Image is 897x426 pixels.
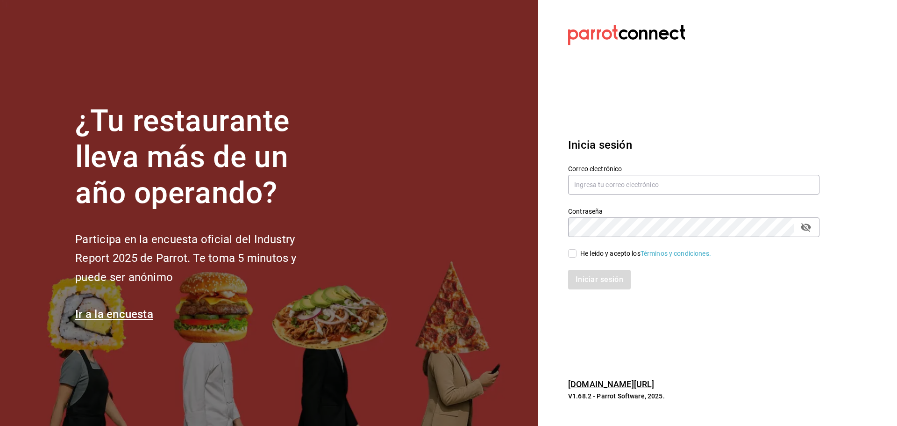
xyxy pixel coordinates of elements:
div: He leído y acepto los [580,249,711,259]
h2: Participa en la encuesta oficial del Industry Report 2025 de Parrot. Te toma 5 minutos y puede se... [75,230,327,287]
h3: Inicia sesión [568,137,819,153]
input: Ingresa tu correo electrónico [568,175,819,195]
a: Ir a la encuesta [75,308,153,321]
label: Correo electrónico [568,166,819,172]
a: Términos y condiciones. [641,250,711,257]
label: Contraseña [568,208,819,215]
button: passwordField [798,219,814,235]
p: V1.68.2 - Parrot Software, 2025. [568,391,819,401]
h1: ¿Tu restaurante lleva más de un año operando? [75,103,327,211]
a: [DOMAIN_NAME][URL] [568,379,654,389]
